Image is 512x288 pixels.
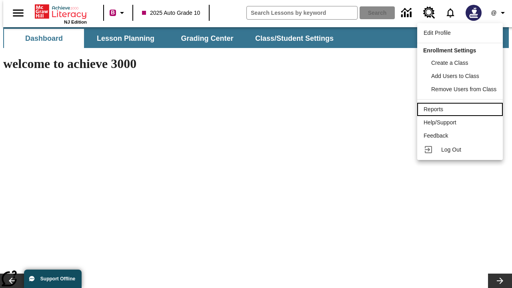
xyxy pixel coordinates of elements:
[424,119,456,126] span: Help/Support
[441,146,461,153] span: Log Out
[423,47,476,54] span: Enrollment Settings
[424,30,451,36] span: Edit Profile
[431,86,496,92] span: Remove Users from Class
[424,132,448,139] span: Feedback
[424,106,443,112] span: Reports
[431,60,468,66] span: Create a Class
[431,73,479,79] span: Add Users to Class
